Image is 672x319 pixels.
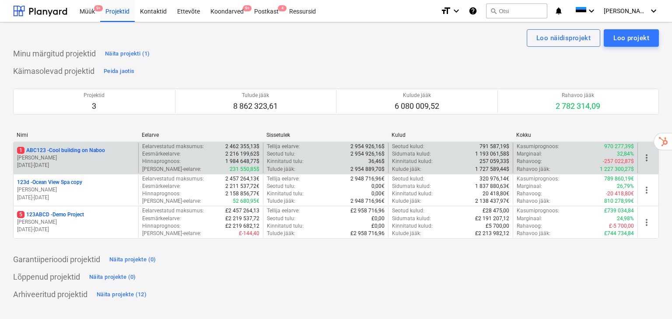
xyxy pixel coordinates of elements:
p: £0,00 [371,222,385,230]
p: Sidumata kulud : [392,150,431,158]
p: Sidumata kulud : [392,215,431,222]
p: -20 418,80€ [606,190,634,198]
p: Seotud kulud : [392,143,424,150]
p: Kasumiprognoos : [517,143,559,150]
p: 970 277,39$ [604,143,634,150]
p: £2 213 982,12 [475,230,509,237]
p: Seotud tulu : [267,215,295,222]
button: Näita projekte (12) [94,288,149,302]
p: Hinnaprognoos : [142,190,181,198]
p: 1 727 589,44$ [475,166,509,173]
i: Abikeskus [469,6,477,16]
div: Kulud [392,132,510,138]
p: Tellija eelarve : [267,143,300,150]
p: Garantiiperioodi projektid [13,254,100,265]
p: 791 587,19$ [479,143,509,150]
span: 4 [278,5,287,11]
div: Kokku [516,132,634,138]
p: 6 080 009,52 [395,101,439,111]
p: Kulude jääk : [392,166,421,173]
p: Kinnitatud tulu : [267,190,304,198]
p: Kasumiprognoos : [517,207,559,215]
i: keyboard_arrow_down [451,6,462,16]
p: £2 958 716,96 [350,207,385,215]
p: -257 022,87$ [603,158,634,165]
p: 0,00€ [371,190,385,198]
span: more_vert [641,185,652,195]
div: 5123ABCD -Demo Project[PERSON_NAME][DATE]-[DATE] [17,211,135,233]
div: Näita projekte (12) [97,290,147,300]
p: 2 457 264,13€ [225,175,259,183]
p: Hinnaprognoos : [142,158,181,165]
p: £2 457 264,13 [225,207,259,215]
i: notifications [554,6,563,16]
div: Loo näidisprojekt [536,32,591,44]
p: Kulude jääk : [392,198,421,205]
p: 1 227 300,27$ [600,166,634,173]
p: £2 219 537,72 [225,215,259,222]
p: Seotud tulu : [267,150,295,158]
button: Otsi [486,3,547,18]
p: Rahavoog : [517,158,542,165]
p: Tellija eelarve : [267,175,300,183]
p: Kulude jääk : [392,230,421,237]
p: Tellija eelarve : [267,207,300,215]
p: Lõppenud projektid [13,272,80,282]
div: Nimi [17,132,135,138]
p: 123ABCD - Demo Project [17,211,84,218]
p: [PERSON_NAME] [17,154,135,162]
p: 8 862 323,61 [233,101,278,111]
p: [DATE] - [DATE] [17,194,135,201]
div: Peida jaotis [104,66,134,76]
p: Tulude jääk [233,92,278,99]
button: Loo projekt [604,29,659,47]
p: 231 550,85$ [230,166,259,173]
button: Näita projekti (1) [103,47,152,61]
p: 32,84% [617,150,634,158]
p: Eelarvestatud maksumus : [142,143,204,150]
i: keyboard_arrow_down [586,6,597,16]
div: Eelarve [142,132,260,138]
p: 3 [84,101,105,111]
p: Eesmärkeelarve : [142,215,181,222]
p: 320 976,14€ [479,175,509,183]
p: Marginaal : [517,215,542,222]
p: 20 418,80€ [483,190,509,198]
p: Tulude jääk : [267,166,295,173]
button: Näita projekte (0) [87,270,138,284]
p: 257 059,33$ [479,158,509,165]
p: Hinnaprognoos : [142,222,181,230]
p: £739 034,84 [604,207,634,215]
p: Seotud kulud : [392,175,424,183]
span: 1 [17,147,24,154]
button: Peida jaotis [101,64,136,78]
span: more_vert [641,153,652,163]
p: Eelarvestatud maksumus : [142,175,204,183]
p: Kinnitatud kulud : [392,190,433,198]
p: Projektid [84,92,105,99]
div: 1ABC123 -Cool building on Naboo[PERSON_NAME][DATE]-[DATE] [17,147,135,169]
button: Loo näidisprojekt [527,29,600,47]
p: Tulude jääk : [267,230,295,237]
p: Kinnitatud tulu : [267,158,304,165]
p: Kinnitatud tulu : [267,222,304,230]
p: Minu märgitud projektid [13,49,96,59]
p: Eesmärkeelarve : [142,150,181,158]
p: Eelarvestatud maksumus : [142,207,204,215]
p: 2 158 856,77€ [225,190,259,198]
p: [PERSON_NAME]-eelarve : [142,198,201,205]
p: Kulude jääk [395,92,439,99]
p: Rahavoo jääk : [517,230,550,237]
p: 2 211 537,72€ [225,183,259,190]
p: [DATE] - [DATE] [17,226,135,233]
span: search [490,7,497,14]
p: Marginaal : [517,183,542,190]
span: 9+ [243,5,252,11]
p: £28 475,00 [483,207,509,215]
div: 123d -Ocean View Spa copy[PERSON_NAME][DATE]-[DATE] [17,179,135,201]
p: 2 138 437,97€ [475,198,509,205]
p: [PERSON_NAME] [17,218,135,226]
p: Rahavoo jääk : [517,166,550,173]
p: £-144,40 [239,230,259,237]
p: 36,46$ [368,158,385,165]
